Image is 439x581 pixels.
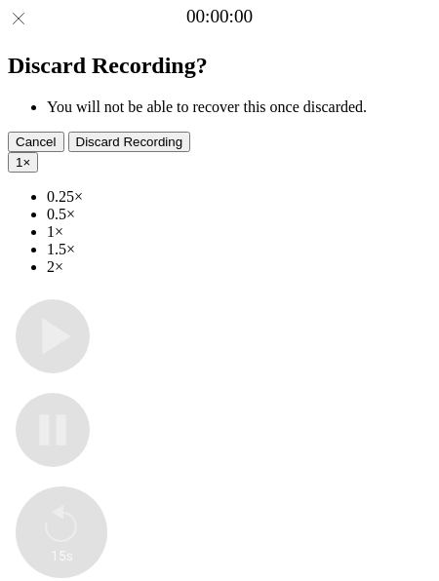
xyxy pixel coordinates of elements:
[47,188,431,206] li: 0.25×
[186,6,253,27] a: 00:00:00
[47,98,431,116] li: You will not be able to recover this once discarded.
[47,206,431,223] li: 0.5×
[8,53,431,79] h2: Discard Recording?
[8,152,38,173] button: 1×
[47,223,431,241] li: 1×
[8,132,64,152] button: Cancel
[47,258,431,276] li: 2×
[68,132,191,152] button: Discard Recording
[47,241,431,258] li: 1.5×
[16,155,22,170] span: 1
